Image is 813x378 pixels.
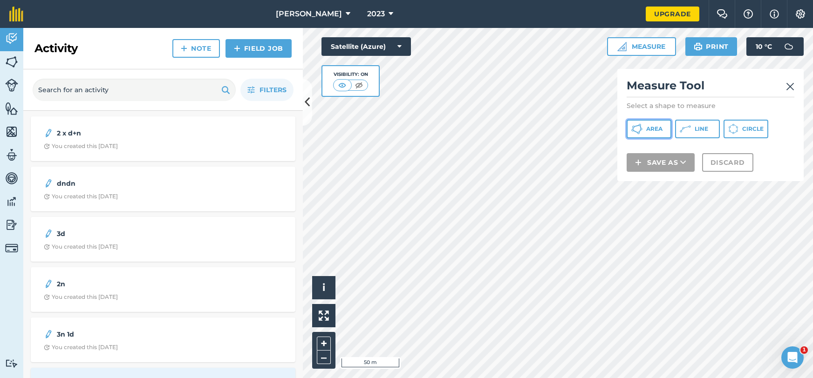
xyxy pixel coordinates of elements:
button: 10 °C [746,37,804,56]
button: Discard [702,153,753,172]
span: i [322,282,325,293]
img: svg+xml;base64,PHN2ZyB4bWxucz0iaHR0cDovL3d3dy53My5vcmcvMjAwMC9zdmciIHdpZHRoPSIxNCIgaGVpZ2h0PSIyNC... [181,43,187,54]
span: 2023 [367,8,385,20]
img: A question mark icon [743,9,754,19]
img: svg+xml;base64,PHN2ZyB4bWxucz0iaHR0cDovL3d3dy53My5vcmcvMjAwMC9zdmciIHdpZHRoPSIxOSIgaGVpZ2h0PSIyNC... [694,41,703,52]
img: svg+xml;base64,PHN2ZyB4bWxucz0iaHR0cDovL3d3dy53My5vcmcvMjAwMC9zdmciIHdpZHRoPSIxNCIgaGVpZ2h0PSIyNC... [234,43,240,54]
strong: 2n [57,279,205,289]
button: Line [675,120,720,138]
h2: Measure Tool [627,78,794,97]
img: svg+xml;base64,PHN2ZyB4bWxucz0iaHR0cDovL3d3dy53My5vcmcvMjAwMC9zdmciIHdpZHRoPSI1MCIgaGVpZ2h0PSI0MC... [336,81,348,90]
a: 3n 1dClock with arrow pointing clockwiseYou created this [DATE] [36,323,290,357]
button: Area [627,120,671,138]
img: svg+xml;base64,PD94bWwgdmVyc2lvbj0iMS4wIiBlbmNvZGluZz0idXRmLTgiPz4KPCEtLSBHZW5lcmF0b3I6IEFkb2JlIE... [5,148,18,162]
span: Circle [742,125,764,133]
img: Two speech bubbles overlapping with the left bubble in the forefront [717,9,728,19]
img: svg+xml;base64,PHN2ZyB4bWxucz0iaHR0cDovL3d3dy53My5vcmcvMjAwMC9zdmciIHdpZHRoPSI1NiIgaGVpZ2h0PSI2MC... [5,55,18,69]
span: Line [695,125,708,133]
span: [PERSON_NAME] [276,8,342,20]
span: Filters [260,85,287,95]
a: Upgrade [646,7,699,21]
span: Area [646,125,663,133]
img: svg+xml;base64,PHN2ZyB4bWxucz0iaHR0cDovL3d3dy53My5vcmcvMjAwMC9zdmciIHdpZHRoPSIxNCIgaGVpZ2h0PSIyNC... [635,157,642,168]
a: Field Job [225,39,292,58]
img: svg+xml;base64,PD94bWwgdmVyc2lvbj0iMS4wIiBlbmNvZGluZz0idXRmLTgiPz4KPCEtLSBHZW5lcmF0b3I6IEFkb2JlIE... [5,195,18,209]
strong: 2 x d+n [57,128,205,138]
img: svg+xml;base64,PD94bWwgdmVyc2lvbj0iMS4wIiBlbmNvZGluZz0idXRmLTgiPz4KPCEtLSBHZW5lcmF0b3I6IEFkb2JlIE... [5,171,18,185]
img: svg+xml;base64,PHN2ZyB4bWxucz0iaHR0cDovL3d3dy53My5vcmcvMjAwMC9zdmciIHdpZHRoPSIyMiIgaGVpZ2h0PSIzMC... [786,81,794,92]
img: Clock with arrow pointing clockwise [44,344,50,351]
button: Satellite (Azure) [321,37,411,56]
img: svg+xml;base64,PD94bWwgdmVyc2lvbj0iMS4wIiBlbmNvZGluZz0idXRmLTgiPz4KPCEtLSBHZW5lcmF0b3I6IEFkb2JlIE... [5,32,18,46]
iframe: Intercom live chat [781,346,804,369]
img: svg+xml;base64,PD94bWwgdmVyc2lvbj0iMS4wIiBlbmNvZGluZz0idXRmLTgiPz4KPCEtLSBHZW5lcmF0b3I6IEFkb2JlIE... [44,178,53,189]
button: – [317,351,331,364]
img: svg+xml;base64,PHN2ZyB4bWxucz0iaHR0cDovL3d3dy53My5vcmcvMjAwMC9zdmciIHdpZHRoPSI1NiIgaGVpZ2h0PSI2MC... [5,125,18,139]
div: Visibility: On [333,71,369,78]
div: You created this [DATE] [44,142,118,150]
div: You created this [DATE] [44,344,118,351]
img: svg+xml;base64,PD94bWwgdmVyc2lvbj0iMS4wIiBlbmNvZGluZz0idXRmLTgiPz4KPCEtLSBHZW5lcmF0b3I6IEFkb2JlIE... [44,329,53,340]
button: + [317,337,331,351]
a: 2 x d+nClock with arrow pointing clockwiseYou created this [DATE] [36,122,290,155]
input: Search for an activity [33,79,236,101]
img: svg+xml;base64,PHN2ZyB4bWxucz0iaHR0cDovL3d3dy53My5vcmcvMjAwMC9zdmciIHdpZHRoPSI1NiIgaGVpZ2h0PSI2MC... [5,101,18,115]
strong: 3n 1d [57,329,205,339]
img: svg+xml;base64,PHN2ZyB4bWxucz0iaHR0cDovL3d3dy53My5vcmcvMjAwMC9zdmciIHdpZHRoPSI1MCIgaGVpZ2h0PSI0MC... [353,81,365,90]
img: Clock with arrow pointing clockwise [44,244,50,250]
img: svg+xml;base64,PD94bWwgdmVyc2lvbj0iMS4wIiBlbmNvZGluZz0idXRmLTgiPz4KPCEtLSBHZW5lcmF0b3I6IEFkb2JlIE... [5,359,18,368]
strong: 3d [57,229,205,239]
button: Measure [607,37,676,56]
a: dndnClock with arrow pointing clockwiseYou created this [DATE] [36,172,290,206]
img: svg+xml;base64,PD94bWwgdmVyc2lvbj0iMS4wIiBlbmNvZGluZz0idXRmLTgiPz4KPCEtLSBHZW5lcmF0b3I6IEFkb2JlIE... [5,242,18,255]
img: Clock with arrow pointing clockwise [44,194,50,200]
span: 1 [800,346,808,354]
img: svg+xml;base64,PD94bWwgdmVyc2lvbj0iMS4wIiBlbmNvZGluZz0idXRmLTgiPz4KPCEtLSBHZW5lcmF0b3I6IEFkb2JlIE... [44,278,53,290]
a: 3dClock with arrow pointing clockwiseYou created this [DATE] [36,223,290,256]
img: A cog icon [795,9,806,19]
div: You created this [DATE] [44,293,118,301]
button: Circle [724,120,768,138]
button: i [312,276,335,299]
img: svg+xml;base64,PD94bWwgdmVyc2lvbj0iMS4wIiBlbmNvZGluZz0idXRmLTgiPz4KPCEtLSBHZW5lcmF0b3I6IEFkb2JlIE... [44,228,53,239]
a: 2nClock with arrow pointing clockwiseYou created this [DATE] [36,273,290,306]
img: svg+xml;base64,PD94bWwgdmVyc2lvbj0iMS4wIiBlbmNvZGluZz0idXRmLTgiPz4KPCEtLSBHZW5lcmF0b3I6IEFkb2JlIE... [5,79,18,92]
img: svg+xml;base64,PD94bWwgdmVyc2lvbj0iMS4wIiBlbmNvZGluZz0idXRmLTgiPz4KPCEtLSBHZW5lcmF0b3I6IEFkb2JlIE... [779,37,798,56]
div: You created this [DATE] [44,243,118,250]
a: Note [172,39,220,58]
strong: dndn [57,178,205,189]
button: Print [685,37,738,56]
p: Select a shape to measure [627,101,794,110]
img: svg+xml;base64,PD94bWwgdmVyc2lvbj0iMS4wIiBlbmNvZGluZz0idXRmLTgiPz4KPCEtLSBHZW5lcmF0b3I6IEFkb2JlIE... [44,128,53,139]
img: svg+xml;base64,PD94bWwgdmVyc2lvbj0iMS4wIiBlbmNvZGluZz0idXRmLTgiPz4KPCEtLSBHZW5lcmF0b3I6IEFkb2JlIE... [5,218,18,232]
img: Four arrows, one pointing top left, one top right, one bottom right and the last bottom left [319,310,329,321]
img: fieldmargin Logo [9,7,23,21]
img: Ruler icon [617,42,627,51]
h2: Activity [34,41,78,56]
span: 10 ° C [756,37,772,56]
img: Clock with arrow pointing clockwise [44,294,50,300]
img: svg+xml;base64,PHN2ZyB4bWxucz0iaHR0cDovL3d3dy53My5vcmcvMjAwMC9zdmciIHdpZHRoPSIxNyIgaGVpZ2h0PSIxNy... [770,8,779,20]
button: Filters [240,79,294,101]
img: Clock with arrow pointing clockwise [44,143,50,149]
button: Save as [627,153,695,172]
img: svg+xml;base64,PHN2ZyB4bWxucz0iaHR0cDovL3d3dy53My5vcmcvMjAwMC9zdmciIHdpZHRoPSIxOSIgaGVpZ2h0PSIyNC... [221,84,230,95]
div: You created this [DATE] [44,193,118,200]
